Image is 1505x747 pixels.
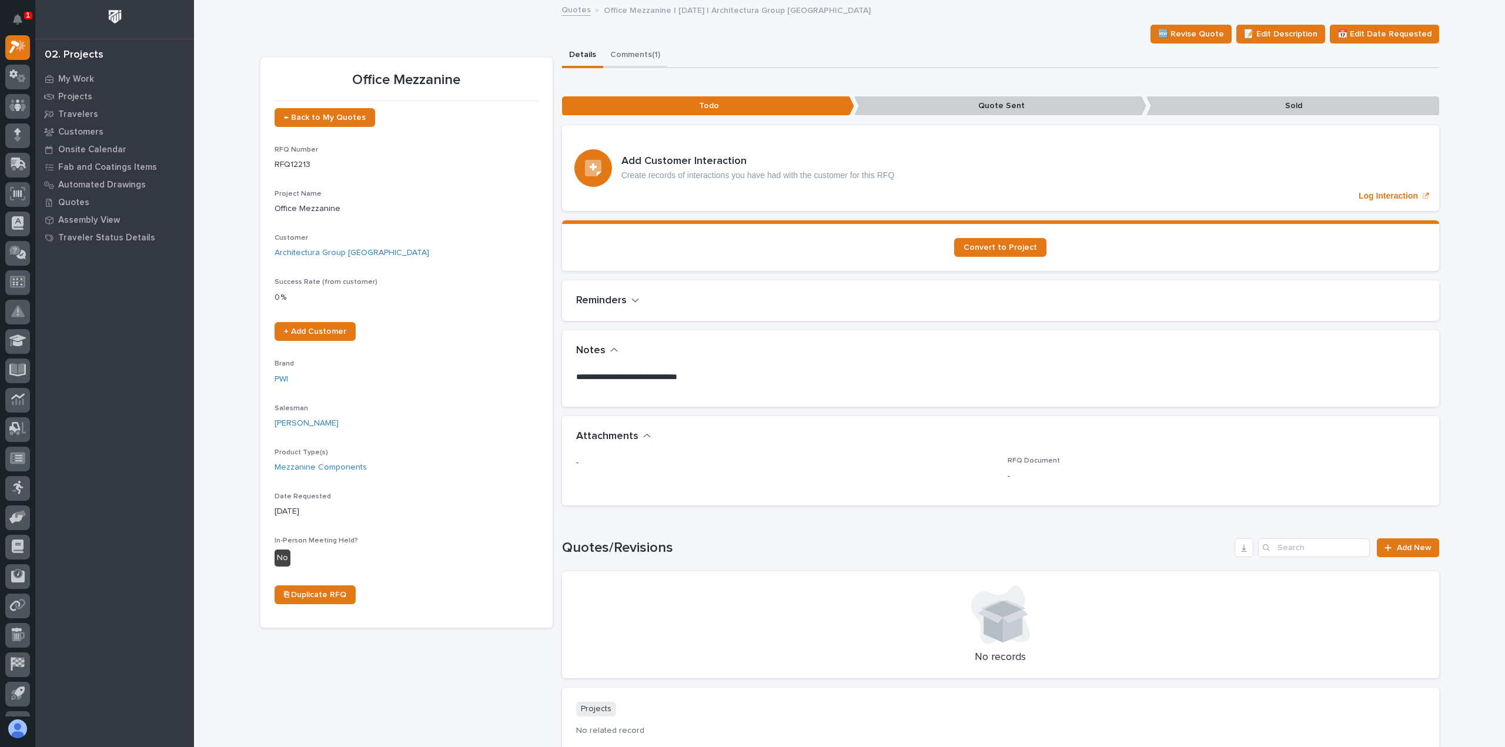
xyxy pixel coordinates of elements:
[954,238,1046,257] a: Convert to Project
[1258,538,1370,557] input: Search
[58,215,120,226] p: Assembly View
[35,211,194,229] a: Assembly View
[275,550,290,567] div: No
[275,190,322,197] span: Project Name
[58,180,146,190] p: Automated Drawings
[35,140,194,158] a: Onsite Calendar
[854,96,1146,116] p: Quote Sent
[562,125,1439,211] a: Log Interaction
[15,14,30,33] div: Notifications1
[275,159,539,171] p: RFQ12213
[275,405,308,412] span: Salesman
[35,70,194,88] a: My Work
[35,105,194,123] a: Travelers
[275,247,429,259] a: Architectura Group [GEOGRAPHIC_DATA]
[58,233,155,243] p: Traveler Status Details
[562,540,1230,557] h1: Quotes/Revisions
[284,591,346,599] span: ⎘ Duplicate RFQ
[1377,538,1439,557] a: Add New
[104,6,126,28] img: Workspace Logo
[576,457,994,469] p: -
[1146,96,1439,116] p: Sold
[964,243,1037,252] span: Convert to Project
[562,96,854,116] p: Todo
[58,197,89,208] p: Quotes
[1359,191,1418,201] p: Log Interaction
[58,162,157,173] p: Fab and Coatings Items
[35,176,194,193] a: Automated Drawings
[275,449,328,456] span: Product Type(s)
[576,651,1425,664] p: No records
[35,193,194,211] a: Quotes
[576,430,651,443] button: Attachments
[1337,27,1432,41] span: 📅 Edit Date Requested
[275,585,356,604] a: ⎘ Duplicate RFQ
[576,344,606,357] h2: Notes
[275,505,539,518] p: [DATE]
[561,2,591,16] a: Quotes
[275,108,375,127] a: ← Back to My Quotes
[58,74,94,85] p: My Work
[275,279,377,286] span: Success Rate (from customer)
[1008,457,1060,464] span: RFQ Document
[35,88,194,105] a: Projects
[562,43,603,68] button: Details
[58,92,92,102] p: Projects
[275,360,294,367] span: Brand
[1330,25,1439,43] button: 📅 Edit Date Requested
[603,43,667,68] button: Comments (1)
[5,716,30,741] button: users-avatar
[275,537,358,544] span: In-Person Meeting Held?
[45,49,103,62] div: 02. Projects
[58,145,126,155] p: Onsite Calendar
[275,322,356,341] a: + Add Customer
[621,155,895,168] h3: Add Customer Interaction
[604,3,871,16] p: Office Mezzanine | [DATE] | Architectura Group [GEOGRAPHIC_DATA]
[576,726,1425,736] p: No related record
[1397,544,1432,552] span: Add New
[35,123,194,140] a: Customers
[284,327,346,336] span: + Add Customer
[58,109,98,120] p: Travelers
[275,235,308,242] span: Customer
[275,146,318,153] span: RFQ Number
[275,461,367,474] a: Mezzanine Components
[275,72,539,89] p: Office Mezzanine
[576,344,618,357] button: Notes
[275,493,331,500] span: Date Requested
[576,294,627,307] h2: Reminders
[35,229,194,246] a: Traveler Status Details
[26,11,30,19] p: 1
[275,417,339,430] a: [PERSON_NAME]
[58,127,103,138] p: Customers
[284,113,366,122] span: ← Back to My Quotes
[1244,27,1317,41] span: 📝 Edit Description
[275,373,288,386] a: PWI
[1158,27,1224,41] span: 🆕 Revise Quote
[275,292,539,304] p: 0 %
[1236,25,1325,43] button: 📝 Edit Description
[576,430,638,443] h2: Attachments
[35,158,194,176] a: Fab and Coatings Items
[1008,470,1425,483] p: -
[576,294,640,307] button: Reminders
[576,702,616,716] p: Projects
[621,170,895,180] p: Create records of interactions you have had with the customer for this RFQ
[1151,25,1232,43] button: 🆕 Revise Quote
[5,7,30,32] button: Notifications
[275,203,539,215] p: Office Mezzanine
